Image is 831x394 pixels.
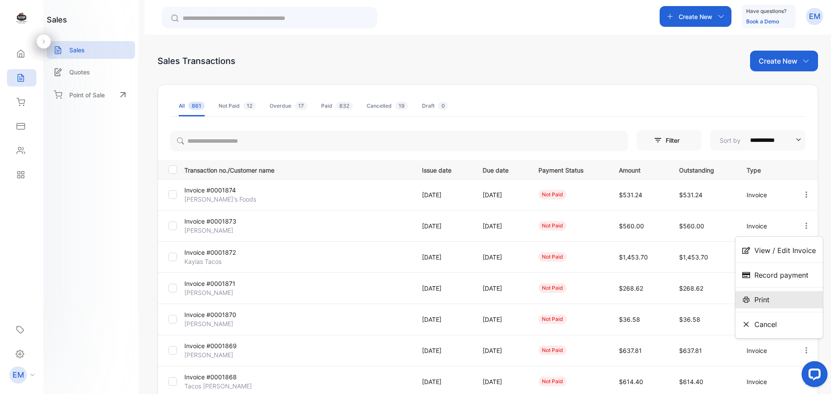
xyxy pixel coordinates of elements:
[47,85,135,104] a: Point of Sale
[619,378,643,385] span: $614.40
[747,346,784,355] p: Invoice
[422,315,464,324] p: [DATE]
[538,283,567,293] div: not paid
[336,102,353,110] span: 832
[69,45,85,54] p: Sales
[538,190,567,199] div: not paid
[483,315,521,324] p: [DATE]
[69,67,90,77] p: Quotes
[679,347,702,354] span: $637.81
[619,222,644,230] span: $560.00
[538,377,567,386] div: not paid
[184,164,411,175] p: Transaction no./Customer name
[754,295,770,305] span: Print
[483,346,521,355] p: [DATE]
[13,369,24,381] p: EM
[422,346,464,355] p: [DATE]
[184,372,260,381] p: Invoice #0001868
[747,164,784,175] p: Type
[679,222,704,230] span: $560.00
[47,14,67,26] h1: sales
[759,56,797,66] p: Create New
[679,316,700,323] span: $36.58
[219,102,256,110] div: Not Paid
[184,257,260,266] p: Kaylas Tacos
[395,102,408,110] span: 19
[243,102,256,110] span: 12
[619,347,642,354] span: $637.81
[184,226,260,235] p: [PERSON_NAME]
[367,102,408,110] div: Cancelled
[483,164,521,175] p: Due date
[747,190,784,199] p: Invoice
[750,51,818,71] button: Create New
[188,102,205,110] span: 861
[422,284,464,293] p: [DATE]
[660,6,731,27] button: Create New
[483,221,521,231] p: [DATE]
[438,102,448,110] span: 0
[184,195,260,204] p: [PERSON_NAME]'s Foods
[747,221,784,231] p: Invoice
[619,164,661,175] p: Amount
[806,6,823,27] button: EM
[483,284,521,293] p: [DATE]
[710,130,805,151] button: Sort by
[679,12,712,21] p: Create New
[270,102,307,110] div: Overdue
[679,378,703,385] span: $614.40
[184,341,260,350] p: Invoice #0001869
[483,377,521,386] p: [DATE]
[754,319,777,330] span: Cancel
[619,285,643,292] span: $268.62
[422,377,464,386] p: [DATE]
[15,11,28,24] img: logo
[184,248,260,257] p: Invoice #0001872
[422,190,464,199] p: [DATE]
[158,54,235,67] div: Sales Transactions
[809,11,821,22] p: EM
[679,285,703,292] span: $268.62
[619,253,648,261] span: $1,453.70
[754,270,808,280] span: Record payment
[754,245,816,256] span: View / Edit Invoice
[422,253,464,262] p: [DATE]
[720,136,741,145] p: Sort by
[538,346,567,355] div: not paid
[538,221,567,231] div: not paid
[483,253,521,262] p: [DATE]
[422,164,464,175] p: Issue date
[538,314,567,324] div: not paid
[69,90,105,99] p: Point of Sale
[747,377,784,386] p: Invoice
[184,319,260,328] p: [PERSON_NAME]
[47,41,135,59] a: Sales
[184,288,260,297] p: [PERSON_NAME]
[422,102,448,110] div: Draft
[679,164,729,175] p: Outstanding
[746,7,786,16] p: Have questions?
[184,310,260,319] p: Invoice #0001870
[679,191,702,199] span: $531.24
[619,316,640,323] span: $36.58
[184,217,260,226] p: Invoice #0001873
[184,350,260,359] p: [PERSON_NAME]
[746,18,779,25] a: Book a Demo
[179,102,205,110] div: All
[679,253,708,261] span: $1,453.70
[619,191,642,199] span: $531.24
[483,190,521,199] p: [DATE]
[184,279,260,288] p: Invoice #0001871
[422,221,464,231] p: [DATE]
[538,252,567,262] div: not paid
[184,381,260,391] p: Tacos [PERSON_NAME]
[795,358,831,394] iframe: LiveChat chat widget
[538,164,601,175] p: Payment Status
[295,102,307,110] span: 17
[321,102,353,110] div: Paid
[47,63,135,81] a: Quotes
[184,186,260,195] p: Invoice #0001874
